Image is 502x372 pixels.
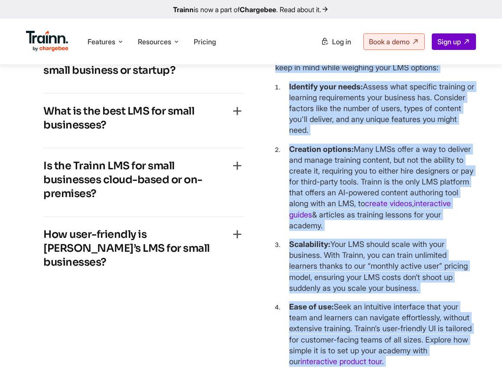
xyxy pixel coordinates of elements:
[289,145,354,154] b: Creation options:
[194,37,216,46] a: Pricing
[289,82,363,91] b: Identify your needs:
[432,33,476,50] a: Sign up
[240,5,276,14] b: Chargebee
[363,33,425,50] a: Book a demo
[289,302,334,311] b: Ease of use:
[289,240,330,249] b: Scalability:
[437,37,461,46] span: Sign up
[289,81,476,136] p: Assess what specific training or learning requirements your business has. Consider factors like t...
[459,330,502,372] iframe: Chat Widget
[43,104,230,132] h4: What is the best LMS for small businesses?
[138,37,171,46] span: Resources
[289,199,451,219] a: interactive guides
[173,5,194,14] b: Trainn
[369,37,410,46] span: Book a demo
[88,37,115,46] span: Features
[332,37,351,46] span: Log in
[365,199,412,208] a: create videos
[43,159,230,201] h4: Is the Trainn LMS for small businesses cloud-based or on-premises?
[289,239,476,293] p: Your LMS should scale with your business. With Trainn, you can train unlimited learners thanks to...
[316,34,356,49] a: Log in
[26,31,68,52] img: Trainn Logo
[289,301,476,367] p: Seek an intuitive interface that your team and learners can navigate effortlessly, without extens...
[43,227,230,269] h4: How user-friendly is [PERSON_NAME]’s LMS for small businesses?
[300,357,382,366] a: interactive product tour
[289,144,476,231] p: Many LMSs offer a way to deliver and manage training content, but not the ability to create it, r...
